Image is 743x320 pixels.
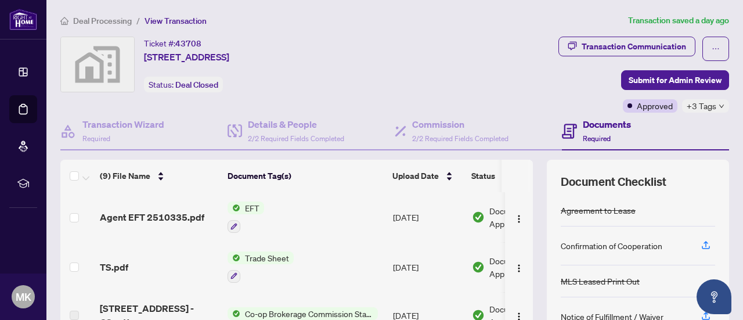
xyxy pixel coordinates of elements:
[223,160,388,192] th: Document Tag(s)
[82,134,110,143] span: Required
[144,77,223,92] div: Status:
[9,9,37,30] img: logo
[510,208,528,226] button: Logo
[583,134,611,143] span: Required
[719,103,724,109] span: down
[60,17,68,25] span: home
[412,117,508,131] h4: Commission
[489,204,561,230] span: Document Approved
[514,264,524,273] img: Logo
[228,202,240,214] img: Status Icon
[228,202,264,233] button: Status IconEFT
[16,289,31,305] span: MK
[628,14,729,27] article: Transaction saved a day ago
[514,214,524,224] img: Logo
[100,210,204,224] span: Agent EFT 2510335.pdf
[248,134,344,143] span: 2/2 Required Fields Completed
[583,117,631,131] h4: Documents
[687,99,716,113] span: +3 Tags
[100,170,150,182] span: (9) File Name
[388,160,467,192] th: Upload Date
[471,170,495,182] span: Status
[561,204,636,217] div: Agreement to Lease
[240,251,294,264] span: Trade Sheet
[697,279,731,314] button: Open asap
[228,251,240,264] img: Status Icon
[621,70,729,90] button: Submit for Admin Review
[582,37,686,56] div: Transaction Communication
[228,307,378,320] button: Status IconCo-op Brokerage Commission Statement
[61,37,134,92] img: svg%3e
[240,202,264,214] span: EFT
[136,14,140,27] li: /
[248,117,344,131] h4: Details & People
[637,99,673,112] span: Approved
[82,117,164,131] h4: Transaction Wizard
[95,160,223,192] th: (9) File Name
[561,239,662,252] div: Confirmation of Cooperation
[144,37,201,50] div: Ticket #:
[472,261,485,274] img: Document Status
[388,242,467,292] td: [DATE]
[561,174,666,190] span: Document Checklist
[629,71,722,89] span: Submit for Admin Review
[145,16,207,26] span: View Transaction
[712,45,720,53] span: ellipsis
[175,38,201,49] span: 43708
[392,170,439,182] span: Upload Date
[175,80,218,90] span: Deal Closed
[467,160,565,192] th: Status
[412,134,508,143] span: 2/2 Required Fields Completed
[73,16,132,26] span: Deal Processing
[472,211,485,224] img: Document Status
[561,275,640,287] div: MLS Leased Print Out
[510,258,528,276] button: Logo
[100,260,128,274] span: TS.pdf
[228,307,240,320] img: Status Icon
[228,251,294,283] button: Status IconTrade Sheet
[144,50,229,64] span: [STREET_ADDRESS]
[388,192,467,242] td: [DATE]
[558,37,695,56] button: Transaction Communication
[240,307,378,320] span: Co-op Brokerage Commission Statement
[489,254,561,280] span: Document Approved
